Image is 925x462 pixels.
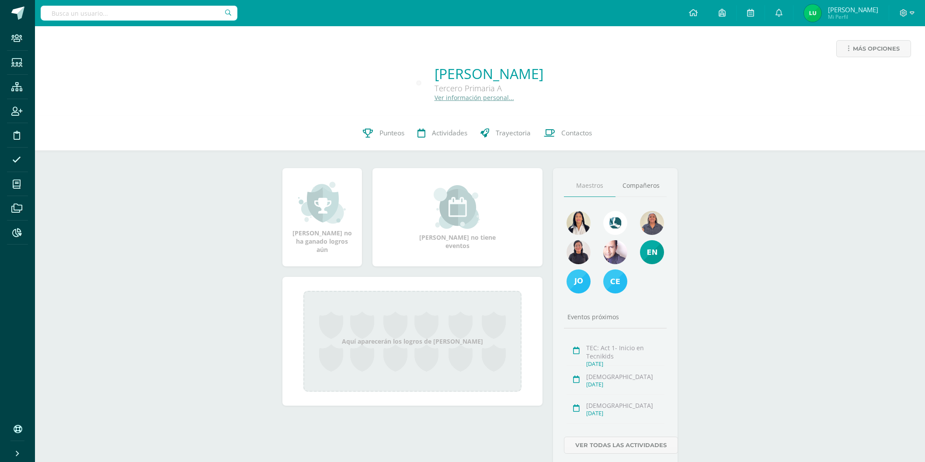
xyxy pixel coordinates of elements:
[804,4,821,22] img: 54682bb00531784ef96ee9fbfedce966.png
[603,211,627,235] img: 65b55282dbac2c548819b924e32a67eb.png
[561,128,592,138] span: Contactos
[298,181,346,224] img: achievement_small.png
[853,41,900,57] span: Más opciones
[586,401,664,410] div: [DEMOGRAPHIC_DATA]
[435,83,543,93] div: Tercero Primaria A
[586,410,664,417] div: [DATE]
[435,64,543,83] a: [PERSON_NAME]
[586,360,664,368] div: [DATE]
[537,116,598,151] a: Contactos
[586,372,664,381] div: [DEMOGRAPHIC_DATA]
[414,185,501,250] div: [PERSON_NAME] no tiene eventos
[828,13,878,21] span: Mi Perfil
[474,116,537,151] a: Trayectoria
[435,93,514,102] a: Ver información personal...
[379,128,404,138] span: Punteos
[291,181,353,254] div: [PERSON_NAME] no ha ganado logros aún
[303,291,522,392] div: Aquí aparecerán los logros de [PERSON_NAME]
[356,116,411,151] a: Punteos
[616,175,667,197] a: Compañeros
[567,269,591,293] img: 3e9e4233b3f9cde1b2f380faa16d83d5.png
[603,269,627,293] img: 61d89911289855dc714fd23e8d2d7f3a.png
[586,381,664,388] div: [DATE]
[586,344,664,360] div: TEC: Act 1- Inicio en Tecnikids
[41,6,237,21] input: Busca un usuario...
[836,40,911,57] a: Más opciones
[640,211,664,235] img: 8f3bf19539481b212b8ab3c0cdc72ac6.png
[567,211,591,235] img: e66f3d6146cb37567fb870b6f40b2321.png
[828,5,878,14] span: [PERSON_NAME]
[564,437,678,454] a: Ver todas las actividades
[603,240,627,264] img: a8e8556f48ef469a8de4653df9219ae6.png
[432,128,467,138] span: Actividades
[567,240,591,264] img: 041e67bb1815648f1c28e9f895bf2be1.png
[564,175,616,197] a: Maestros
[640,240,664,264] img: e4e25d66bd50ed3745d37a230cf1e994.png
[496,128,531,138] span: Trayectoria
[411,116,474,151] a: Actividades
[434,185,481,229] img: event_small.png
[564,313,667,321] div: Eventos próximos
